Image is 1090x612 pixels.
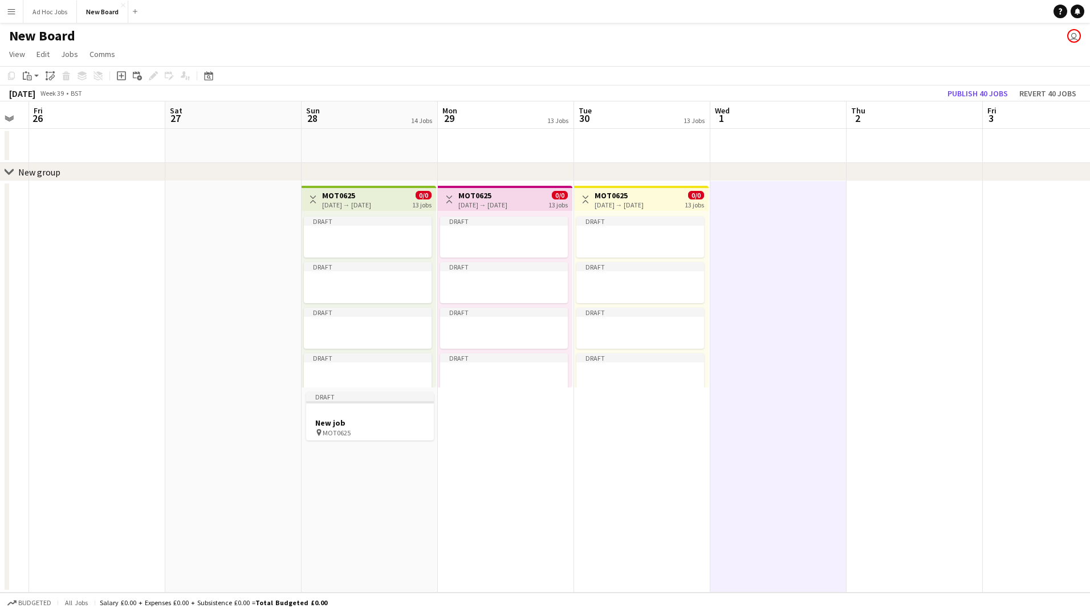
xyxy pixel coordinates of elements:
[576,262,704,271] div: Draft
[63,598,90,607] span: All jobs
[255,598,327,607] span: Total Budgeted £0.00
[322,201,371,209] div: [DATE] → [DATE]
[412,199,432,209] div: 13 jobs
[943,86,1012,101] button: Publish 40 jobs
[713,112,730,125] span: 1
[90,49,115,59] span: Comms
[576,308,704,317] div: Draft
[576,262,704,303] app-job-card: Draft
[579,105,592,116] span: Tue
[168,112,182,125] span: 27
[306,105,320,116] span: Sun
[304,217,432,258] app-job-card: Draft
[576,353,704,362] div: Draft
[440,217,568,258] app-job-card: Draft
[458,190,507,201] h3: MOT0625
[32,47,54,62] a: Edit
[304,308,432,317] div: Draft
[5,47,30,62] a: View
[576,217,704,258] app-job-card: Draft
[77,1,128,23] button: New Board
[684,116,705,125] div: 13 Jobs
[18,166,60,178] div: New group
[18,599,51,607] span: Budgeted
[849,112,865,125] span: 2
[1067,29,1081,43] app-user-avatar: Becky Johnson
[715,105,730,116] span: Wed
[688,191,704,199] span: 0/0
[440,308,568,349] app-job-card: Draft
[441,112,457,125] span: 29
[440,353,568,362] div: Draft
[9,49,25,59] span: View
[440,262,568,303] app-job-card: Draft
[56,47,83,62] a: Jobs
[442,105,457,116] span: Mon
[9,88,35,99] div: [DATE]
[304,262,432,303] app-job-card: Draft
[595,201,644,209] div: [DATE] → [DATE]
[416,191,432,199] span: 0/0
[547,116,568,125] div: 13 Jobs
[595,190,644,201] h3: MOT0625
[306,392,434,401] div: Draft
[440,353,568,394] app-job-card: Draft
[304,353,432,394] app-job-card: Draft
[6,597,53,609] button: Budgeted
[34,105,43,116] span: Fri
[85,47,120,62] a: Comms
[32,112,43,125] span: 26
[304,217,432,226] div: Draft
[577,112,592,125] span: 30
[548,199,568,209] div: 13 jobs
[100,598,327,607] div: Salary £0.00 + Expenses £0.00 + Subsistence £0.00 =
[1015,86,1081,101] button: Revert 40 jobs
[71,89,82,97] div: BST
[576,353,704,394] app-job-card: Draft
[38,89,66,97] span: Week 39
[458,201,507,209] div: [DATE] → [DATE]
[552,191,568,199] span: 0/0
[304,308,432,349] app-job-card: Draft
[987,105,997,116] span: Fri
[440,262,568,271] div: Draft
[306,418,434,428] h3: New job
[304,353,432,362] div: Draft
[576,217,704,226] div: Draft
[304,112,320,125] span: 28
[685,199,704,209] div: 13 jobs
[306,392,434,440] app-job-card: DraftNew job MOT0625
[440,217,568,226] div: Draft
[23,1,77,23] button: Ad Hoc Jobs
[61,49,78,59] span: Jobs
[851,105,865,116] span: Thu
[440,308,568,317] div: Draft
[411,116,432,125] div: 14 Jobs
[36,49,50,59] span: Edit
[170,105,182,116] span: Sat
[322,190,371,201] h3: MOT0625
[986,112,997,125] span: 3
[304,262,432,271] div: Draft
[323,429,351,437] span: MOT0625
[576,308,704,349] app-job-card: Draft
[9,27,75,44] h1: New Board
